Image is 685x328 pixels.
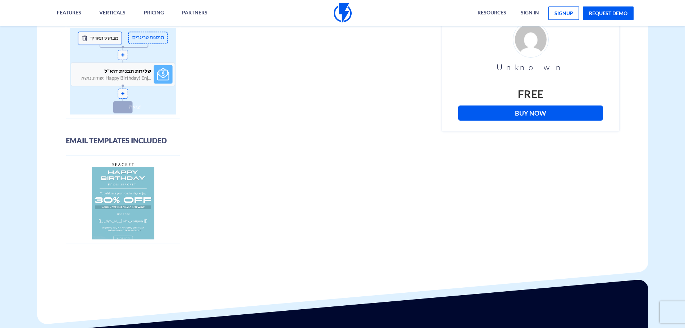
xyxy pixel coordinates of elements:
a: Buy Now [458,105,603,121]
img: d4fe36f24926ae2e6254bfc5557d6d03 [513,22,549,58]
h3: Unknown [458,63,603,72]
div: Free [458,86,603,102]
a: signup [548,6,579,20]
h3: Email Templates Included [66,136,431,144]
a: request demo [583,6,634,20]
